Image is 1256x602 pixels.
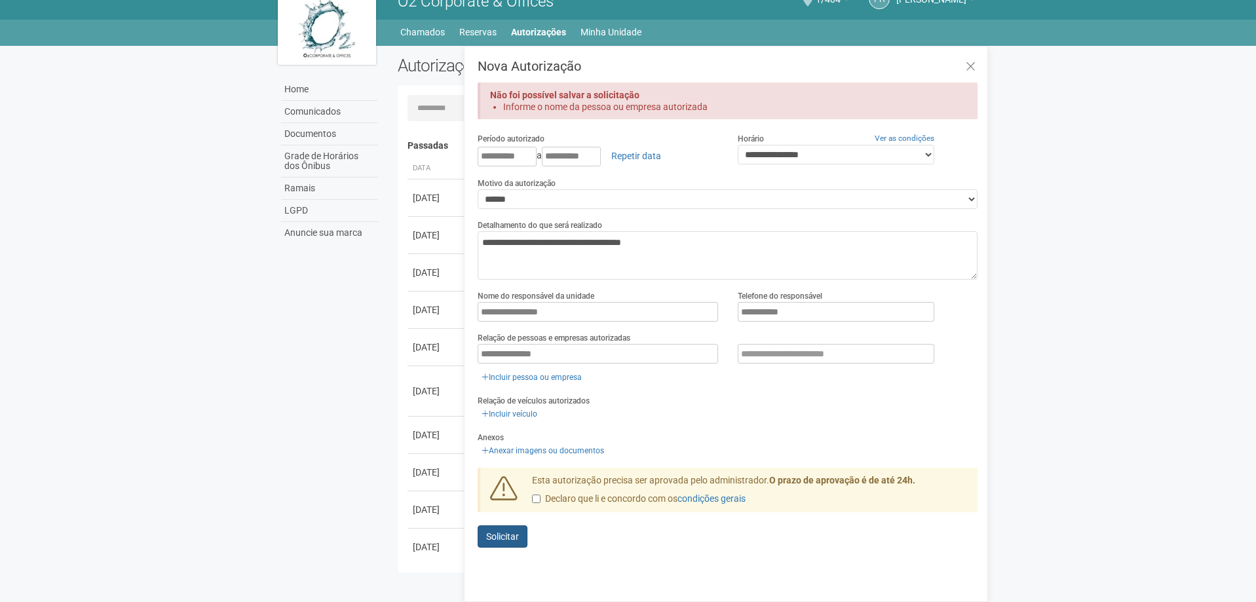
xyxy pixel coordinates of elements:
label: Anexos [478,432,504,443]
div: [DATE] [413,466,461,479]
label: Detalhamento do que será realizado [478,219,602,231]
label: Declaro que li e concordo com os [532,493,746,506]
label: Horário [738,133,764,145]
a: Incluir veículo [478,407,541,421]
label: Período autorizado [478,133,544,145]
a: Anuncie sua marca [281,222,378,244]
div: [DATE] [413,540,461,554]
label: Relação de veículos autorizados [478,395,590,407]
label: Nome do responsável da unidade [478,290,594,302]
a: Repetir data [603,145,670,167]
a: Reservas [459,23,497,41]
label: Motivo da autorização [478,178,556,189]
a: Ver as condições [875,134,934,143]
label: Relação de pessoas e empresas autorizadas [478,332,630,344]
div: a [478,145,718,167]
a: Documentos [281,123,378,145]
a: Home [281,79,378,101]
div: Esta autorização precisa ser aprovada pelo administrador. [522,474,978,512]
h4: Passadas [408,141,969,151]
a: Comunicados [281,101,378,123]
div: [DATE] [413,428,461,442]
div: [DATE] [413,341,461,354]
div: [DATE] [413,266,461,279]
a: Incluir pessoa ou empresa [478,370,586,385]
button: Solicitar [478,525,527,548]
li: Informe o nome da pessoa ou empresa autorizada [503,101,955,113]
strong: Não foi possível salvar a solicitação [490,90,639,100]
div: [DATE] [413,191,461,204]
div: [DATE] [413,303,461,316]
input: Declaro que li e concordo com oscondições gerais [532,495,541,503]
a: Anexar imagens ou documentos [478,443,608,458]
th: Data [408,158,466,179]
a: condições gerais [677,493,746,504]
label: Telefone do responsável [738,290,822,302]
div: [DATE] [413,503,461,516]
a: Autorizações [511,23,566,41]
a: Chamados [400,23,445,41]
strong: O prazo de aprovação é de até 24h. [769,475,915,485]
h2: Autorizações [398,56,678,75]
a: Grade de Horários dos Ônibus [281,145,378,178]
a: LGPD [281,200,378,222]
a: Minha Unidade [580,23,641,41]
div: [DATE] [413,385,461,398]
h3: Nova Autorização [478,60,978,73]
span: Solicitar [486,531,519,542]
a: Ramais [281,178,378,200]
div: [DATE] [413,229,461,242]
